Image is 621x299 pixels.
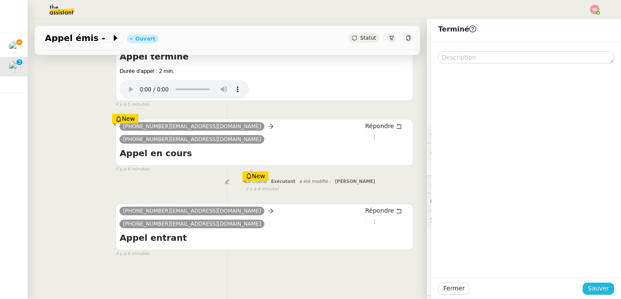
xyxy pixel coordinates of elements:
[242,171,269,181] div: New
[438,25,476,33] span: Terminé
[9,41,21,53] img: users%2F9GXHdUEgf7ZlSXdwo7B3iBDT3M02%2Favatar%2Fimages.jpeg
[362,206,405,215] button: Répondre
[45,34,111,42] span: Appel émis -
[16,59,22,65] nz-badge-sup: 3
[443,283,464,293] span: Fermer
[360,35,376,41] span: Statut
[362,121,405,131] button: Répondre
[427,211,621,228] div: 🕵️Autres demandes en cours 12
[590,5,599,14] img: svg
[246,186,279,193] span: il y a 6 minutes
[430,147,486,157] span: 🔐
[123,208,261,214] span: [PHONE_NUMBER][EMAIL_ADDRESS][DOMAIN_NAME]
[119,147,409,159] h4: Appel en cours
[427,176,621,193] div: ⏲️Tâches 1:28
[119,50,409,63] h4: Appel terminé
[365,206,394,215] span: Répondre
[119,232,409,244] h4: Appel entrant
[271,179,295,184] span: Exécutant
[246,179,267,184] span: Le champ
[123,123,261,129] span: [PHONE_NUMBER][EMAIL_ADDRESS][DOMAIN_NAME]
[430,181,490,188] span: ⏲️
[427,193,621,210] div: 💬Commentaires
[116,166,149,173] span: il y a 6 minutes
[119,68,174,74] span: Durée d'appel : 2 min.
[123,136,261,142] span: [PHONE_NUMBER][EMAIL_ADDRESS][DOMAIN_NAME]
[438,283,470,295] button: Fermer
[365,122,394,130] span: Répondre
[430,129,475,139] span: ⚙️
[427,143,621,160] div: 🔐Données client
[116,101,149,108] span: il y a 5 minutes
[135,36,155,41] div: Ouvert
[9,61,21,73] img: users%2F9GXHdUEgf7ZlSXdwo7B3iBDT3M02%2Favatar%2Fimages.jpeg
[300,179,331,184] span: a été modifié :
[588,283,609,293] span: Sauver
[123,221,261,227] span: [PHONE_NUMBER][EMAIL_ADDRESS][DOMAIN_NAME]
[335,179,375,184] span: [PERSON_NAME]
[119,76,249,99] audio: Your browser does not support the audio element.
[583,283,614,295] button: Sauver
[427,126,621,143] div: ⚙️Procédures
[116,250,149,258] span: il y a 6 minutes
[18,59,21,67] p: 3
[112,114,138,123] div: New
[430,198,486,205] span: 💬
[430,216,541,223] span: 🕵️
